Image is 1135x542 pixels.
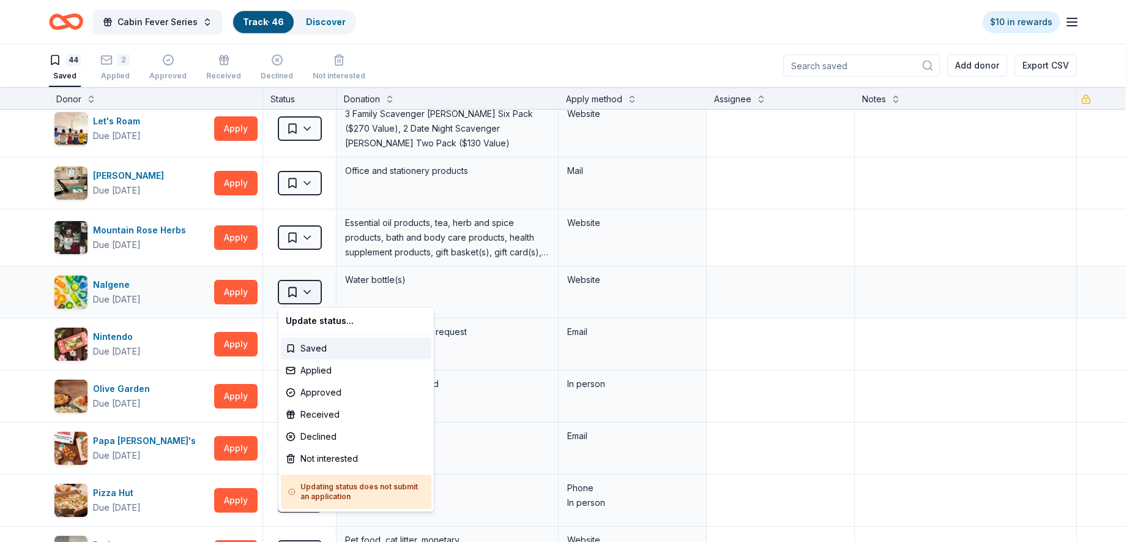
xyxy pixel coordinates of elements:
h5: Updating status does not submit an application [288,482,424,502]
div: Update status... [281,310,431,332]
div: Applied [281,359,431,382]
div: Not interested [281,448,431,470]
div: Declined [281,426,431,448]
div: Saved [281,337,431,359]
div: Received [281,404,431,426]
div: Approved [281,382,431,404]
